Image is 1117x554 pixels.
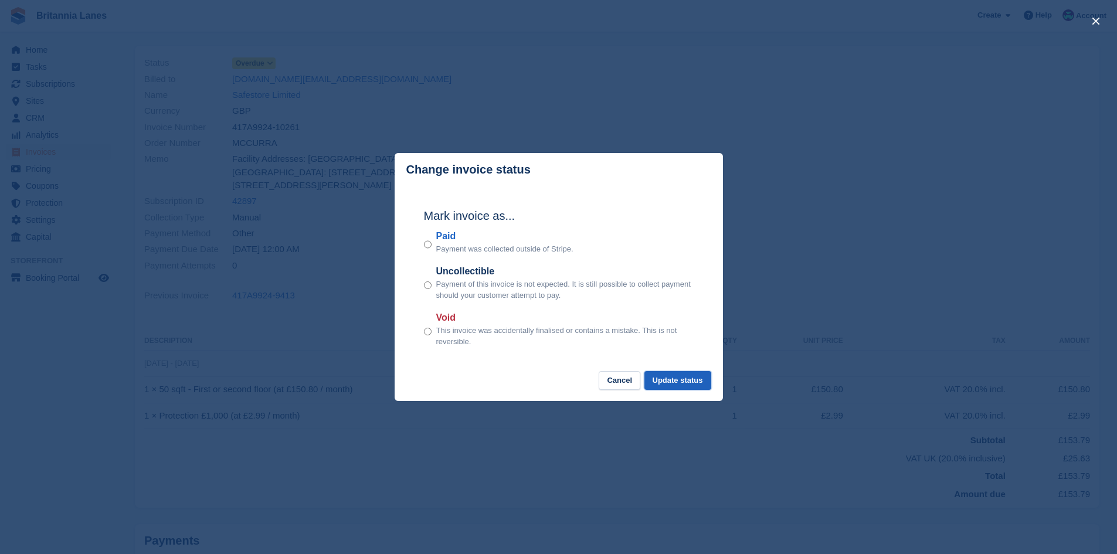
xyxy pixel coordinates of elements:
[436,243,573,255] p: Payment was collected outside of Stripe.
[436,264,694,278] label: Uncollectible
[436,278,694,301] p: Payment of this invoice is not expected. It is still possible to collect payment should your cust...
[599,371,640,390] button: Cancel
[1087,12,1105,30] button: close
[436,325,694,348] p: This invoice was accidentally finalised or contains a mistake. This is not reversible.
[644,371,711,390] button: Update status
[436,229,573,243] label: Paid
[424,207,694,225] h2: Mark invoice as...
[436,311,694,325] label: Void
[406,163,531,176] p: Change invoice status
